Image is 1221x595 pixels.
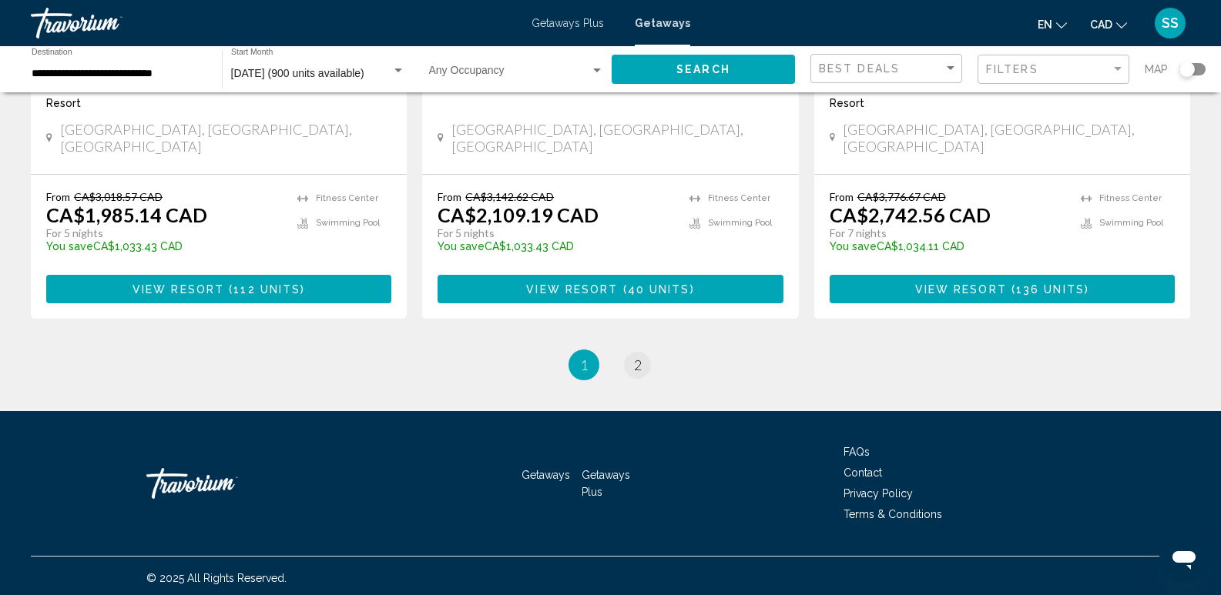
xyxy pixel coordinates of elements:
span: en [1038,18,1052,31]
a: Travorium [31,8,516,38]
span: Fitness Center [708,193,770,203]
span: Swimming Pool [708,218,772,228]
button: User Menu [1150,7,1190,39]
mat-select: Sort by [819,62,958,75]
span: You save [830,240,877,252]
p: CA$1,033.43 CAD [438,240,673,252]
p: CA$2,109.19 CAD [438,203,599,226]
span: From [46,190,70,203]
a: Getaways [522,469,570,481]
span: Map [1145,58,1168,80]
span: 1 [580,356,588,373]
ul: Pagination [31,349,1190,380]
a: Terms & Conditions [844,508,942,520]
span: 40 units [628,283,690,296]
span: CA$3,018.57 CAD [74,190,163,203]
span: [GEOGRAPHIC_DATA], [GEOGRAPHIC_DATA], [GEOGRAPHIC_DATA] [60,121,392,155]
span: You save [438,240,485,252]
span: CAD [1090,18,1112,31]
p: CA$2,742.56 CAD [830,203,991,226]
span: Filters [986,63,1038,75]
span: Fitness Center [1099,193,1162,203]
span: Fitness Center [316,193,378,203]
p: For 7 nights [830,226,1065,240]
span: ( ) [1007,283,1089,296]
p: For 5 nights [438,226,673,240]
span: Resort [46,97,81,109]
a: Getaways [635,17,690,29]
span: View Resort [526,283,618,296]
button: View Resort(136 units) [830,275,1175,303]
button: Change currency [1090,13,1127,35]
span: View Resort [915,283,1007,296]
span: 2 [634,356,642,373]
span: View Resort [132,283,224,296]
iframe: Button to launch messaging window [1159,533,1209,583]
span: SS [1162,15,1179,31]
p: CA$1,033.43 CAD [46,240,282,252]
p: CA$1,034.11 CAD [830,240,1065,252]
a: FAQs [844,446,870,458]
button: View Resort(40 units) [438,275,783,303]
span: Search [676,64,730,76]
a: Travorium [146,460,300,506]
span: From [438,190,461,203]
span: Resort [830,97,864,109]
a: Privacy Policy [844,487,913,500]
a: Contact [844,466,882,479]
span: Swimming Pool [1099,218,1163,228]
span: CA$3,142.62 CAD [465,190,554,203]
button: Change language [1038,13,1067,35]
p: CA$1,985.14 CAD [46,203,207,226]
span: ( ) [224,283,305,296]
span: [GEOGRAPHIC_DATA], [GEOGRAPHIC_DATA], [GEOGRAPHIC_DATA] [843,121,1175,155]
a: Getaways Plus [532,17,604,29]
span: You save [46,240,93,252]
span: [GEOGRAPHIC_DATA], [GEOGRAPHIC_DATA], [GEOGRAPHIC_DATA] [451,121,783,155]
span: Best Deals [819,62,900,75]
button: Search [612,55,795,83]
span: 112 units [233,283,300,296]
span: [DATE] (900 units available) [231,67,364,79]
p: For 5 nights [46,226,282,240]
button: View Resort(112 units) [46,275,391,303]
span: ( ) [618,283,694,296]
span: Swimming Pool [316,218,380,228]
span: 136 units [1016,283,1085,296]
a: Getaways Plus [582,469,630,498]
span: CA$3,776.67 CAD [857,190,946,203]
span: From [830,190,854,203]
span: © 2025 All Rights Reserved. [146,572,287,584]
button: Filter [978,54,1129,85]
